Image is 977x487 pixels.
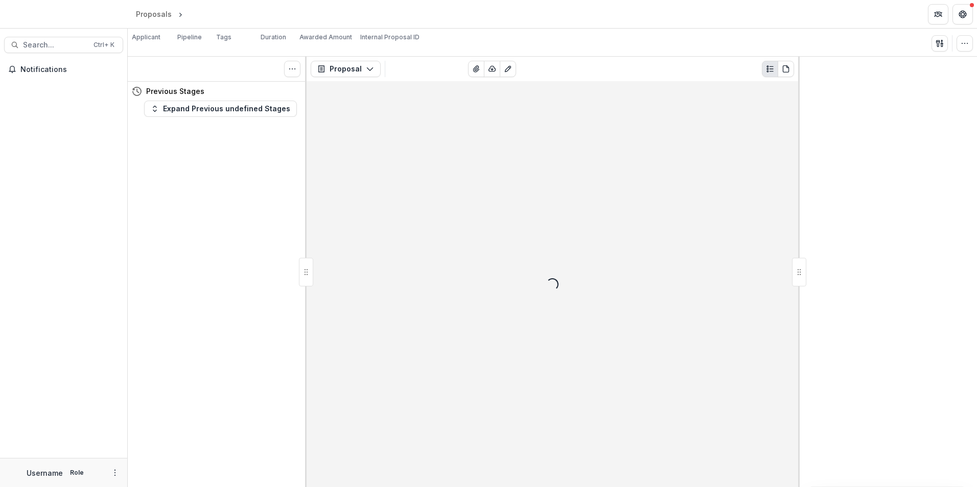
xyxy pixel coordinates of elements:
[952,4,973,25] button: Get Help
[468,61,484,77] button: View Attached Files
[132,33,160,42] p: Applicant
[136,9,172,19] div: Proposals
[146,86,204,96] h4: Previous Stages
[311,61,381,77] button: Proposal
[91,39,117,51] div: Ctrl + K
[500,61,516,77] button: Edit as form
[360,33,420,42] p: Internal Proposal ID
[109,467,121,479] button: More
[762,61,778,77] button: Plaintext view
[4,37,123,53] button: Search...
[4,61,123,78] button: Notifications
[216,33,231,42] p: Tags
[299,33,352,42] p: Awarded Amount
[67,468,87,477] p: Role
[177,33,202,42] p: Pipeline
[20,65,119,74] span: Notifications
[27,468,63,478] p: Username
[132,7,176,21] a: Proposals
[928,4,948,25] button: Partners
[144,101,297,117] button: Expand Previous undefined Stages
[23,41,87,50] span: Search...
[132,7,228,21] nav: breadcrumb
[284,61,300,77] button: Toggle View Cancelled Tasks
[261,33,286,42] p: Duration
[778,61,794,77] button: PDF view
